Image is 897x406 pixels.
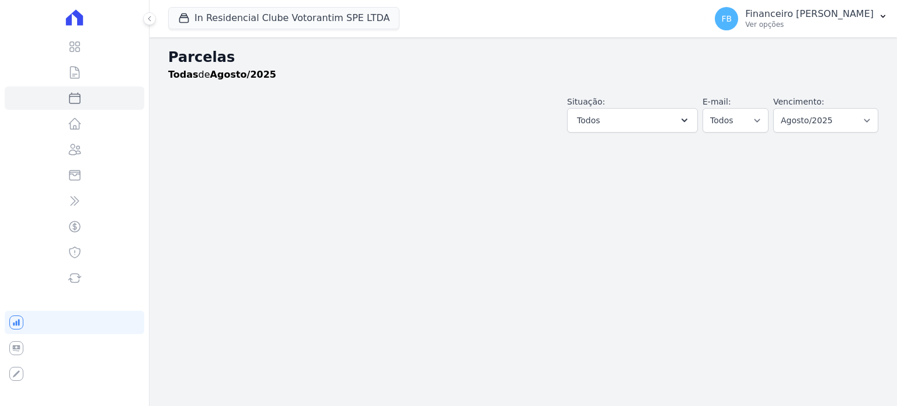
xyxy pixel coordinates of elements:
[703,97,731,106] label: E-mail:
[577,113,600,127] span: Todos
[705,2,897,35] button: FB Financeiro [PERSON_NAME] Ver opções
[210,69,276,80] strong: Agosto/2025
[567,108,698,133] button: Todos
[745,20,874,29] p: Ver opções
[168,47,878,68] h2: Parcelas
[168,68,276,82] p: de
[721,15,732,23] span: FB
[567,97,605,106] label: Situação:
[745,8,874,20] p: Financeiro [PERSON_NAME]
[168,7,399,29] button: In Residencial Clube Votorantim SPE LTDA
[773,97,824,106] label: Vencimento:
[168,69,199,80] strong: Todas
